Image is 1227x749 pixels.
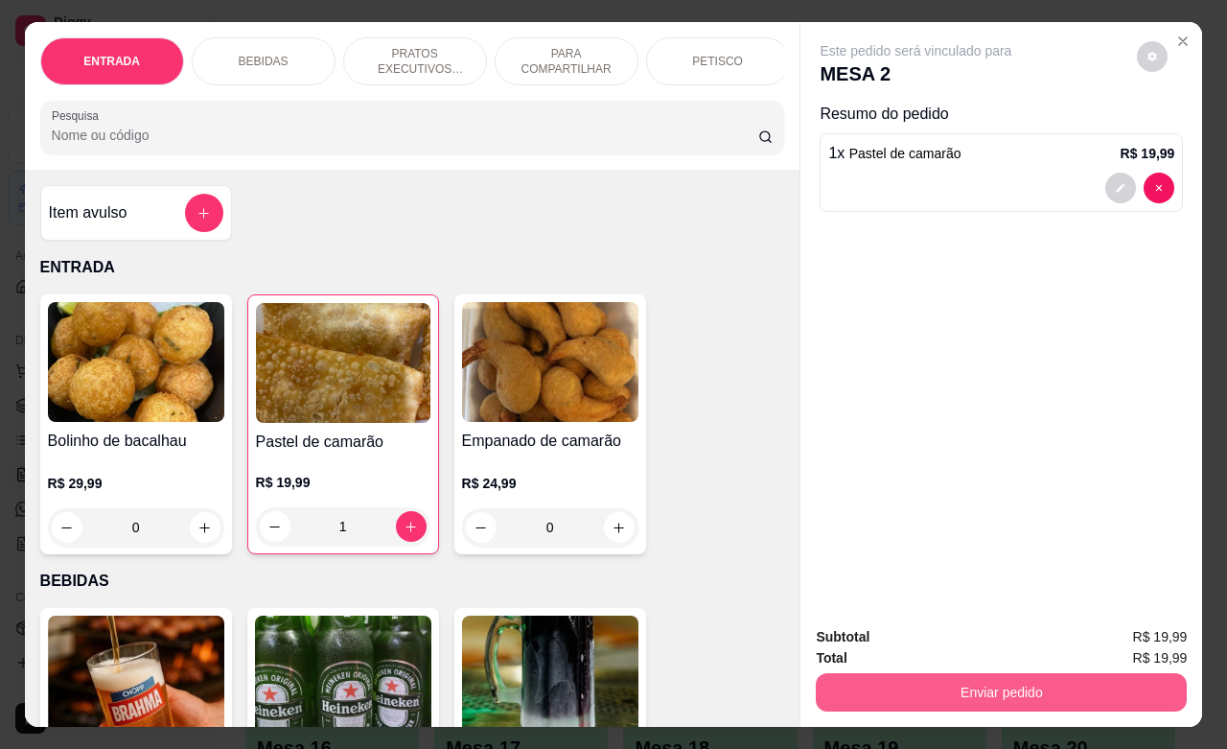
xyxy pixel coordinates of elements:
label: Pesquisa [52,107,105,124]
p: R$ 24,99 [462,474,638,493]
img: product-image [255,616,431,736]
p: Este pedido será vinculado para [820,41,1011,60]
span: R$ 19,99 [1133,647,1188,668]
p: PETISCO [692,54,743,69]
button: decrease-product-quantity [260,511,290,542]
span: R$ 19,99 [1133,626,1188,647]
img: product-image [48,616,224,736]
strong: Subtotal [816,629,869,644]
img: product-image [256,303,430,423]
strong: Total [816,650,846,666]
input: Pesquisa [52,126,758,145]
button: decrease-product-quantity [1137,41,1168,72]
button: Enviar pedido [816,673,1187,712]
p: R$ 19,99 [256,473,430,492]
button: decrease-product-quantity [1105,173,1136,203]
button: decrease-product-quantity [1144,173,1174,203]
button: increase-product-quantity [190,512,220,543]
p: ENTRADA [83,54,140,69]
h4: Item avulso [49,201,127,224]
p: ENTRADA [40,256,785,279]
p: R$ 29,99 [48,474,224,493]
p: BEBIDAS [239,54,289,69]
h4: Pastel de camarão [256,431,430,454]
button: increase-product-quantity [604,512,635,543]
h4: Empanado de camarão [462,430,638,453]
button: increase-product-quantity [396,511,427,542]
p: BEBIDAS [40,570,785,593]
img: product-image [462,302,638,422]
h4: Bolinho de bacalhau [48,430,224,453]
button: Close [1168,26,1198,57]
img: product-image [462,616,638,736]
p: PARA COMPARTILHAR [511,46,622,77]
img: product-image [48,302,224,422]
p: R$ 19,99 [1121,144,1175,163]
p: MESA 2 [820,60,1011,87]
p: Resumo do pedido [820,103,1183,126]
p: 1 x [828,142,961,165]
button: decrease-product-quantity [52,512,82,543]
button: add-separate-item [185,194,223,232]
p: PRATOS EXECUTIVOS (INDIVIDUAIS) [359,46,471,77]
span: Pastel de camarão [849,146,961,161]
button: decrease-product-quantity [466,512,497,543]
